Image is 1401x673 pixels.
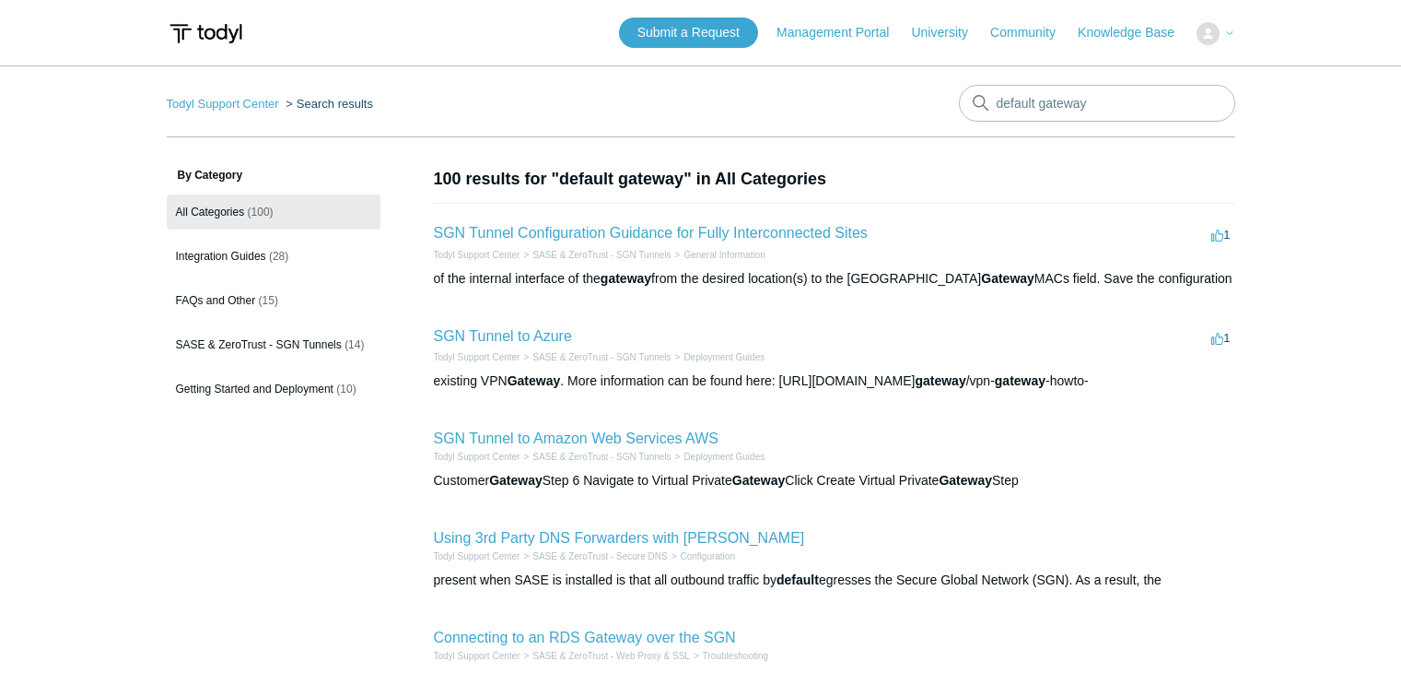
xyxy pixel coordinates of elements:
[434,630,736,645] a: Connecting to an RDS Gateway over the SGN
[671,248,765,262] li: General Information
[176,250,266,263] span: Integration Guides
[176,294,256,307] span: FAQs and Other
[671,450,765,464] li: Deployment Guides
[176,206,245,218] span: All Categories
[434,350,520,364] li: Todyl Support Center
[683,452,765,462] a: Deployment Guides
[434,571,1235,590] div: present when SASE is installed is that all outbound traffic by egresses the Secure Global Network...
[434,651,520,661] a: Todyl Support Center
[434,352,520,362] a: Todyl Support Center
[434,431,718,446] a: SGN Tunnel to Amazon Web Services AWS
[167,372,380,407] a: Getting Started and Deployment (10)
[434,452,520,462] a: Todyl Support Center
[167,17,245,51] img: Todyl Support Center Help Center home page
[344,338,364,351] span: (14)
[776,573,819,587] em: default
[434,250,520,260] a: Todyl Support Center
[690,649,768,663] li: Troubleshooting
[532,651,690,661] a: SASE & ZeroTrust - Web Proxy & SSL
[282,97,373,111] li: Search results
[990,23,1074,42] a: Community
[434,549,520,563] li: Todyl Support Center
[995,373,1045,388] em: gateway
[520,450,671,464] li: SASE & ZeroTrust - SGN Tunnels
[434,248,520,262] li: Todyl Support Center
[915,373,965,388] em: gateway
[601,271,651,286] em: gateway
[434,167,1235,192] h1: 100 results for "default gateway" in All Categories
[703,651,768,661] a: Troubleshooting
[489,473,543,488] em: Gateway
[532,352,671,362] a: SASE & ZeroTrust - SGN Tunnels
[668,549,735,563] li: Configuration
[776,23,907,42] a: Management Portal
[176,338,342,351] span: SASE & ZeroTrust - SGN Tunnels
[167,239,380,274] a: Integration Guides (28)
[508,373,561,388] em: Gateway
[167,195,380,230] a: All Categories (100)
[434,471,1235,490] div: Customer Step 6 Navigate to Virtual Private Click Create Virtual Private Step
[167,97,283,111] li: Todyl Support Center
[532,551,667,561] a: SASE & ZeroTrust - Secure DNS
[939,473,992,488] em: Gateway
[520,350,671,364] li: SASE & ZeroTrust - SGN Tunnels
[259,294,278,307] span: (15)
[1078,23,1193,42] a: Knowledge Base
[911,23,986,42] a: University
[683,250,765,260] a: General Information
[1211,331,1230,345] span: 1
[532,452,671,462] a: SASE & ZeroTrust - SGN Tunnels
[671,350,765,364] li: Deployment Guides
[269,250,288,263] span: (28)
[981,271,1034,286] em: Gateway
[336,383,356,396] span: (10)
[959,85,1235,122] input: Search
[434,649,520,663] li: Todyl Support Center
[434,225,868,241] a: SGN Tunnel Configuration Guidance for Fully Interconnected Sites
[680,551,734,561] a: Configuration
[167,327,380,362] a: SASE & ZeroTrust - SGN Tunnels (14)
[1211,228,1230,242] span: 1
[434,450,520,464] li: Todyl Support Center
[434,551,520,561] a: Todyl Support Center
[520,549,667,563] li: SASE & ZeroTrust - Secure DNS
[532,250,671,260] a: SASE & ZeroTrust - SGN Tunnels
[619,18,758,48] a: Submit a Request
[434,328,572,344] a: SGN Tunnel to Azure
[248,206,274,218] span: (100)
[683,352,765,362] a: Deployment Guides
[520,649,689,663] li: SASE & ZeroTrust - Web Proxy & SSL
[176,383,333,396] span: Getting Started and Deployment
[167,167,380,183] h3: By Category
[167,97,279,111] a: Todyl Support Center
[167,283,380,318] a: FAQs and Other (15)
[732,473,786,488] em: Gateway
[434,530,805,546] a: Using 3rd Party DNS Forwarders with [PERSON_NAME]
[520,248,671,262] li: SASE & ZeroTrust - SGN Tunnels
[434,372,1235,391] div: existing VPN . More information can be found here: [URL][DOMAIN_NAME] /vpn- -howto-
[434,269,1235,289] div: of the internal interface of the from the desired location(s) to the [GEOGRAPHIC_DATA] MACs field...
